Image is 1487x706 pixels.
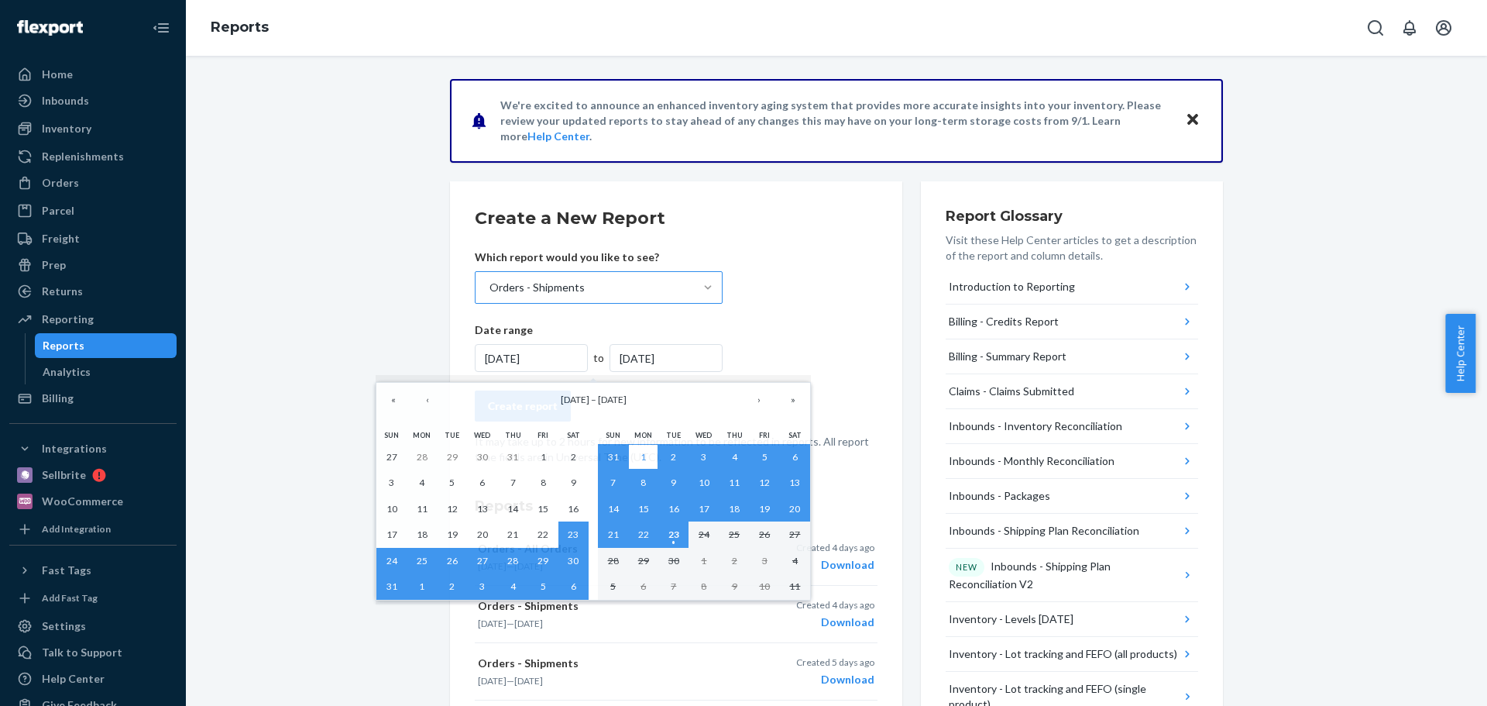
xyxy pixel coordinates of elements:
[608,503,619,515] abbr: September 14, 2025
[729,529,740,540] abbr: September 25, 2025
[610,344,723,372] div: [DATE]
[750,470,780,496] button: September 12, 2025
[478,674,740,687] p: —
[759,580,770,592] abbr: October 10, 2025
[407,496,437,522] button: August 11, 2025
[732,580,737,592] abbr: October 9, 2025
[507,555,518,567] abbr: August 28, 2025
[477,529,488,540] abbr: August 20, 2025
[598,496,628,522] button: September 14, 2025
[701,555,706,567] abbr: October 1, 2025
[417,503,428,515] abbr: August 11, 2025
[407,522,437,548] button: August 18, 2025
[413,431,431,439] abbr: Monday
[467,548,497,574] button: August 27, 2025
[42,257,66,273] div: Prep
[699,477,709,488] abbr: September 10, 2025
[588,350,610,366] div: to
[946,637,1198,672] button: Inventory - Lot tracking and FEFO (all products)
[42,175,79,191] div: Orders
[376,496,407,522] button: August 10, 2025
[1428,12,1459,43] button: Open account menu
[42,494,123,509] div: WooCommerce
[610,477,616,488] abbr: September 7, 2025
[568,503,579,515] abbr: August 16, 2025
[666,431,681,439] abbr: Tuesday
[658,522,689,548] button: September 23, 2025
[571,477,576,488] abbr: August 9, 2025
[507,451,518,463] abbr: July 31, 2025
[498,470,528,496] button: August 7, 2025
[759,431,770,439] abbr: Friday
[946,479,1198,514] button: Inbounds - Packages
[410,383,445,417] button: ‹
[598,548,628,574] button: September 28, 2025
[634,431,652,439] abbr: Monday
[498,496,528,522] button: August 14, 2025
[558,470,589,496] button: August 9, 2025
[949,558,1180,592] div: Inbounds - Shipping Plan Reconciliation V2
[389,477,394,488] abbr: August 3, 2025
[589,394,598,405] span: –
[780,444,810,470] button: September 6, 2025
[467,470,497,496] button: August 6, 2025
[598,470,628,496] button: September 7, 2025
[567,431,580,439] abbr: Saturday
[606,431,620,439] abbr: Sunday
[437,444,467,470] button: July 29, 2025
[198,5,281,50] ol: breadcrumbs
[668,555,679,567] abbr: September 30, 2025
[568,555,579,567] abbr: August 30, 2025
[658,573,689,600] button: October 7, 2025
[407,548,437,574] button: August 25, 2025
[946,602,1198,637] button: Inventory - Levels [DATE]
[445,431,459,439] abbr: Tuesday
[475,206,877,231] h2: Create a New Report
[376,548,407,574] button: August 24, 2025
[558,548,589,574] button: August 30, 2025
[689,444,719,470] button: September 3, 2025
[726,431,743,439] abbr: Thursday
[42,618,86,634] div: Settings
[386,529,397,540] abbr: August 17, 2025
[376,573,407,600] button: August 31, 2025
[638,555,649,567] abbr: September 29, 2025
[640,580,646,592] abbr: October 6, 2025
[9,198,177,223] a: Parcel
[946,305,1198,339] button: Billing - Credits Report
[949,349,1066,364] div: Billing - Summary Report
[42,391,74,406] div: Billing
[796,615,874,630] div: Download
[407,444,437,470] button: July 28, 2025
[780,496,810,522] button: September 20, 2025
[477,503,488,515] abbr: August 13, 2025
[42,467,86,483] div: Sellbrite
[376,470,407,496] button: August 3, 2025
[42,67,73,82] div: Home
[449,580,455,592] abbr: September 2, 2025
[689,470,719,496] button: September 10, 2025
[478,618,507,629] time: [DATE]
[478,617,740,630] p: —
[449,477,455,488] abbr: August 5, 2025
[479,580,485,592] abbr: September 3, 2025
[658,470,689,496] button: September 9, 2025
[42,284,83,299] div: Returns
[732,555,737,567] abbr: October 2, 2025
[1445,314,1475,393] button: Help Center
[598,522,628,548] button: September 21, 2025
[796,672,874,687] div: Download
[498,548,528,574] button: August 28, 2025
[946,444,1198,479] button: Inbounds - Monthly Reconciliation
[528,573,558,600] button: September 5, 2025
[9,614,177,639] a: Settings
[489,280,585,295] div: Orders - Shipments
[719,573,750,600] button: October 9, 2025
[949,646,1177,662] div: Inventory - Lot tracking and FEFO (all products)
[558,496,589,522] button: August 16, 2025
[628,470,658,496] button: September 8, 2025
[729,503,740,515] abbr: September 18, 2025
[9,88,177,113] a: Inbounds
[640,451,646,463] abbr: September 1, 2025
